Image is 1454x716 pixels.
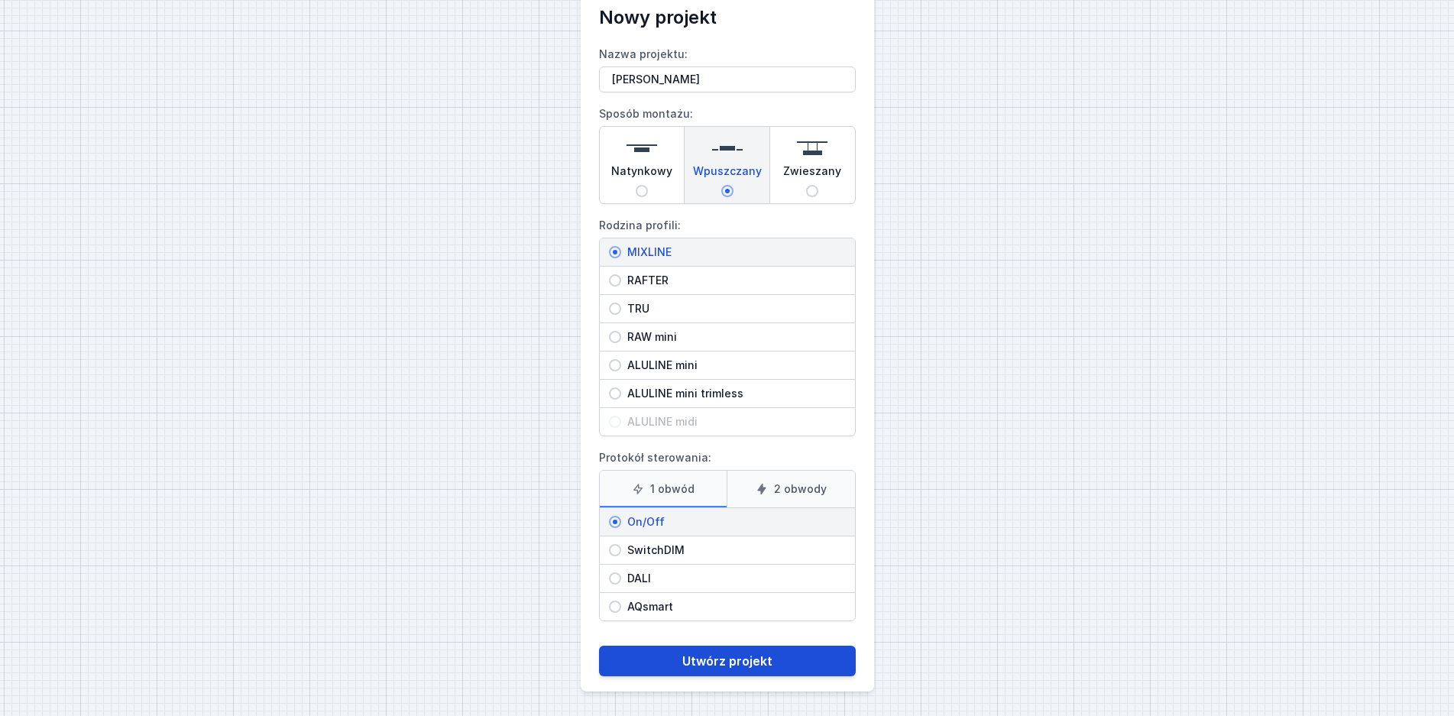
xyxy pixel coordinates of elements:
[721,185,733,197] input: Wpuszczany
[609,359,621,371] input: ALULINE mini
[609,387,621,400] input: ALULINE mini trimless
[599,646,856,676] button: Utwórz projekt
[727,471,855,507] label: 2 obwody
[609,544,621,556] input: SwitchDIM
[609,516,621,528] input: On/Off
[599,5,856,30] h2: Nowy projekt
[609,246,621,258] input: MIXLINE
[609,601,621,613] input: AQsmart
[627,133,657,164] img: surface.svg
[609,331,621,343] input: RAW mini
[621,329,846,345] span: RAW mini
[621,571,846,586] span: DALI
[712,133,743,164] img: recessed.svg
[621,386,846,401] span: ALULINE mini trimless
[621,301,846,316] span: TRU
[609,572,621,585] input: DALI
[806,185,818,197] input: Zwieszany
[611,164,672,185] span: Natynkowy
[693,164,762,185] span: Wpuszczany
[621,543,846,558] span: SwitchDIM
[600,471,727,507] label: 1 obwód
[621,273,846,288] span: RAFTER
[621,599,846,614] span: AQsmart
[599,213,856,436] label: Rodzina profili:
[599,102,856,204] label: Sposób montażu:
[599,66,856,92] input: Nazwa projektu:
[621,245,846,260] span: MIXLINE
[636,185,648,197] input: Natynkowy
[621,358,846,373] span: ALULINE mini
[609,274,621,287] input: RAFTER
[797,133,827,164] img: suspended.svg
[599,445,856,621] label: Protokół sterowania:
[609,303,621,315] input: TRU
[599,42,856,92] label: Nazwa projektu:
[621,514,846,530] span: On/Off
[783,164,841,185] span: Zwieszany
